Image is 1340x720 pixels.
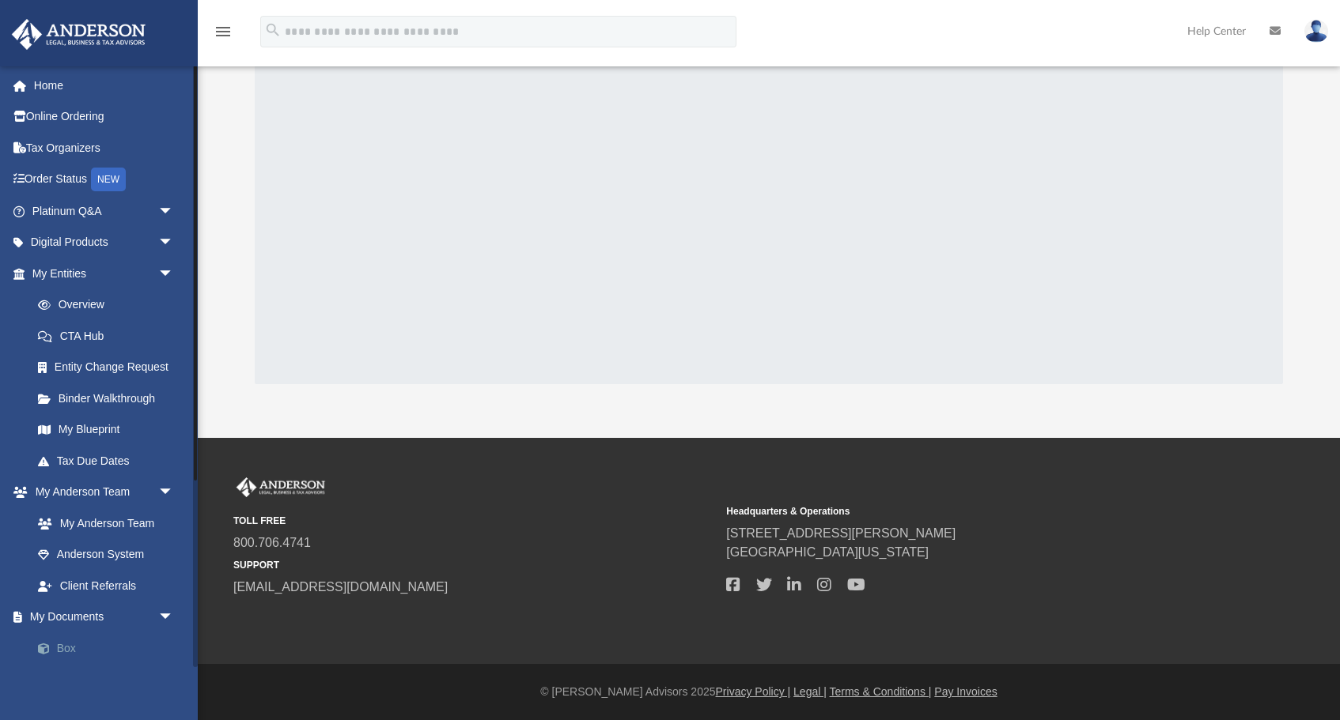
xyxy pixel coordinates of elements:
[233,536,311,549] a: 800.706.4741
[7,19,150,50] img: Anderson Advisors Platinum Portal
[22,289,198,321] a: Overview
[22,507,182,539] a: My Anderson Team
[11,164,198,196] a: Order StatusNEW
[91,168,126,191] div: NEW
[22,414,190,446] a: My Blueprint
[726,504,1208,518] small: Headquarters & Operations
[22,383,198,414] a: Binder Walkthrough
[158,601,190,634] span: arrow_drop_down
[22,664,198,695] a: Meeting Minutes
[11,195,198,227] a: Platinum Q&Aarrow_drop_down
[22,445,198,477] a: Tax Due Dates
[934,685,997,698] a: Pay Invoices
[726,526,956,540] a: [STREET_ADDRESS][PERSON_NAME]
[11,258,198,289] a: My Entitiesarrow_drop_down
[22,539,190,571] a: Anderson System
[11,601,198,633] a: My Documentsarrow_drop_down
[158,227,190,259] span: arrow_drop_down
[233,514,715,528] small: TOLL FREE
[198,684,1340,700] div: © [PERSON_NAME] Advisors 2025
[11,70,198,101] a: Home
[233,477,328,498] img: Anderson Advisors Platinum Portal
[158,258,190,290] span: arrow_drop_down
[158,195,190,228] span: arrow_drop_down
[22,632,198,664] a: Box
[830,685,932,698] a: Terms & Conditions |
[158,477,190,509] span: arrow_drop_down
[1304,20,1328,43] img: User Pic
[233,558,715,572] small: SUPPORT
[233,580,448,594] a: [EMAIL_ADDRESS][DOMAIN_NAME]
[22,570,190,601] a: Client Referrals
[22,352,198,383] a: Entity Change Request
[716,685,791,698] a: Privacy Policy |
[793,685,827,698] a: Legal |
[11,477,190,508] a: My Anderson Teamarrow_drop_down
[11,227,198,258] a: Digital Productsarrow_drop_down
[264,21,282,39] i: search
[214,30,233,41] a: menu
[726,545,929,559] a: [GEOGRAPHIC_DATA][US_STATE]
[214,22,233,41] i: menu
[11,101,198,133] a: Online Ordering
[22,320,198,352] a: CTA Hub
[11,132,198,164] a: Tax Organizers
